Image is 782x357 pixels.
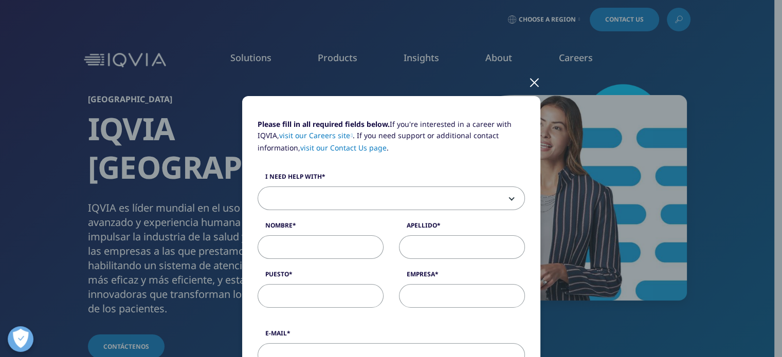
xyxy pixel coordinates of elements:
[258,270,384,284] label: Puesto
[258,119,390,129] strong: Please fill in all required fields below.
[8,326,33,352] button: Abrir preferencias
[399,221,525,235] label: Apellido
[399,270,525,284] label: Empresa
[300,143,387,153] a: visit our Contact Us page
[258,329,525,343] label: E-Mail
[258,221,384,235] label: Nombre
[279,130,353,140] a: visit our Careers site
[258,172,525,186] label: I need help with
[258,119,525,161] p: If you're interested in a career with IQVIA, . If you need support or additional contact informat...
